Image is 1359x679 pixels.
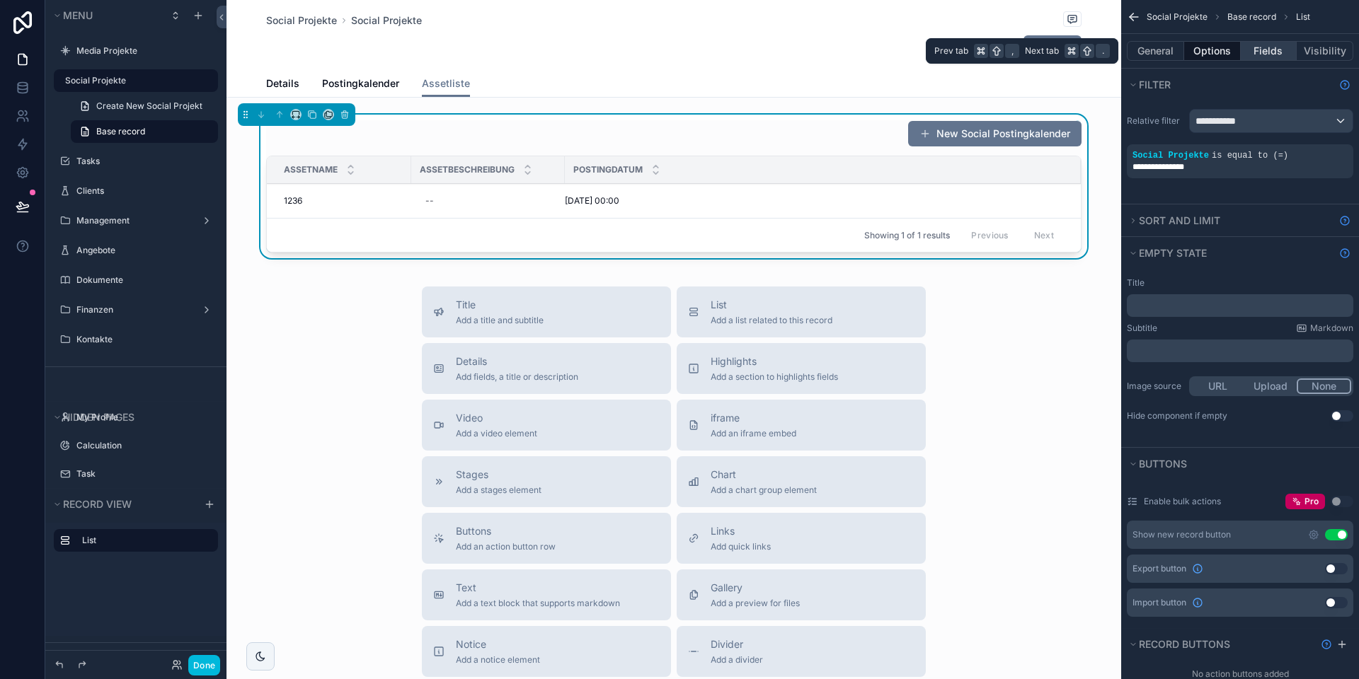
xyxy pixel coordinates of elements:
[1025,45,1059,57] span: Next tab
[422,400,671,451] button: VideoAdd a video element
[677,513,926,564] button: LinksAdd quick links
[422,456,671,507] button: StagesAdd a stages element
[420,164,515,175] span: Assetbeschreibung
[677,626,926,677] button: DividerAdd a divider
[711,411,796,425] span: iframe
[1127,323,1157,334] label: Subtitle
[76,440,210,451] label: Calculation
[711,524,771,538] span: Links
[711,598,800,609] span: Add a preview for files
[51,494,195,514] button: Record view
[864,230,950,241] span: Showing 1 of 1 results
[422,286,671,337] button: TitleAdd a title and subtitle
[456,654,540,666] span: Add a notice element
[76,412,210,423] label: My Profile
[1227,11,1276,23] span: Base record
[63,498,132,510] span: Record view
[422,76,470,91] span: Assetliste
[1310,323,1353,334] span: Markdown
[63,9,93,21] span: Menu
[422,71,470,98] a: Assetliste
[1139,638,1230,650] span: Record buttons
[711,315,832,326] span: Add a list related to this record
[1139,79,1171,91] span: Filter
[1127,211,1334,231] button: Sort And Limit
[1127,41,1184,61] button: General
[1127,75,1334,95] button: Filter
[1007,45,1018,57] span: ,
[456,581,620,595] span: Text
[1127,115,1183,127] label: Relative filter
[1023,35,1082,61] button: Edit
[351,13,422,28] a: Social Projekte
[76,304,190,315] label: Finanzen
[1139,247,1207,259] span: Empty state
[1339,215,1351,226] svg: Show help information
[456,541,556,552] span: Add an action button row
[76,334,210,345] a: Kontakte
[76,245,210,256] label: Angebote
[711,468,817,482] span: Chart
[284,195,302,207] span: 1236
[711,637,763,651] span: Divider
[266,71,299,99] a: Details
[677,400,926,451] button: iframeAdd an iframe embed
[422,513,671,564] button: ButtonsAdd an action button row
[1127,243,1334,263] button: Empty state
[76,156,210,167] label: Tasks
[456,524,556,538] span: Buttons
[51,6,161,25] button: Menu
[1132,529,1231,540] div: Show new record button
[456,298,544,312] span: Title
[456,637,540,651] span: Notice
[266,76,299,91] span: Details
[908,121,1082,146] button: New Social Postingkalender
[711,354,838,368] span: Highlights
[1212,151,1288,161] span: is equal to (=)
[76,215,190,226] label: Management
[573,164,643,175] span: Postingdatum
[1339,248,1351,259] svg: Show help information
[456,354,578,368] span: Details
[96,100,202,112] span: Create New Social Projekt
[677,456,926,507] button: ChartAdd a chart group element
[76,185,210,197] a: Clients
[266,13,337,28] a: Social Projekte
[284,164,338,175] span: Assetname
[71,120,218,143] a: Base record
[1339,79,1351,91] svg: Show help information
[456,484,541,496] span: Add a stages element
[456,468,541,482] span: Stages
[1127,410,1227,422] div: Hide component if empty
[1144,496,1221,507] label: Enable bulk actions
[76,45,210,57] label: Media Projekte
[1297,41,1353,61] button: Visibility
[322,71,399,99] a: Postingkalender
[565,195,619,207] span: [DATE] 00:00
[76,274,210,286] a: Dokumente
[65,75,210,86] label: Social Projekte
[1132,563,1186,574] span: Export button
[456,598,620,609] span: Add a text block that supports markdown
[1127,339,1353,362] div: scrollable content
[422,569,671,620] button: TextAdd a text block that supports markdown
[456,411,537,425] span: Video
[96,126,145,137] span: Base record
[322,76,399,91] span: Postingkalender
[76,468,210,480] label: Task
[1147,11,1208,23] span: Social Projekte
[1304,496,1319,507] span: Pro
[45,523,226,566] div: scrollable content
[1127,454,1345,474] button: Buttons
